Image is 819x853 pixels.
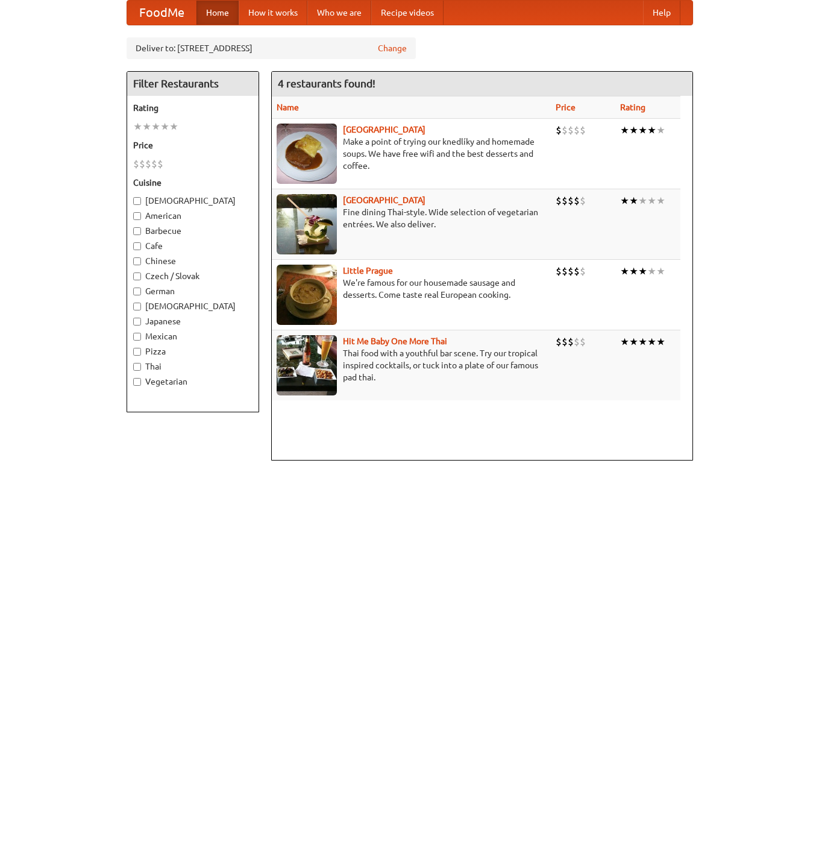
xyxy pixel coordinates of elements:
[277,194,337,254] img: satay.jpg
[133,139,253,151] h5: Price
[556,102,576,112] a: Price
[133,345,253,357] label: Pizza
[133,195,253,207] label: [DEMOGRAPHIC_DATA]
[656,124,665,137] li: ★
[343,125,425,134] a: [GEOGRAPHIC_DATA]
[157,157,163,171] li: $
[343,336,447,346] a: Hit Me Baby One More Thai
[568,335,574,348] li: $
[133,300,253,312] label: [DEMOGRAPHIC_DATA]
[151,120,160,133] li: ★
[647,124,656,137] li: ★
[629,265,638,278] li: ★
[133,255,253,267] label: Chinese
[647,335,656,348] li: ★
[133,210,253,222] label: American
[142,120,151,133] li: ★
[127,72,259,96] h4: Filter Restaurants
[127,37,416,59] div: Deliver to: [STREET_ADDRESS]
[574,124,580,137] li: $
[133,330,253,342] label: Mexican
[562,194,568,207] li: $
[133,102,253,114] h5: Rating
[277,347,547,383] p: Thai food with a youthful bar scene. Try our tropical inspired cocktails, or tuck into a plate of...
[277,335,337,395] img: babythai.jpg
[568,265,574,278] li: $
[277,265,337,325] img: littleprague.jpg
[620,194,629,207] li: ★
[133,157,139,171] li: $
[133,272,141,280] input: Czech / Slovak
[620,335,629,348] li: ★
[574,335,580,348] li: $
[133,288,141,295] input: German
[629,194,638,207] li: ★
[371,1,444,25] a: Recipe videos
[620,124,629,137] li: ★
[277,206,547,230] p: Fine dining Thai-style. Wide selection of vegetarian entrées. We also deliver.
[574,194,580,207] li: $
[562,124,568,137] li: $
[580,265,586,278] li: $
[647,265,656,278] li: ★
[133,285,253,297] label: German
[145,157,151,171] li: $
[133,376,253,388] label: Vegetarian
[133,177,253,189] h5: Cuisine
[638,265,647,278] li: ★
[378,42,407,54] a: Change
[133,303,141,310] input: [DEMOGRAPHIC_DATA]
[656,335,665,348] li: ★
[133,318,141,326] input: Japanese
[133,120,142,133] li: ★
[620,265,629,278] li: ★
[568,124,574,137] li: $
[133,378,141,386] input: Vegetarian
[562,335,568,348] li: $
[638,194,647,207] li: ★
[133,257,141,265] input: Chinese
[629,335,638,348] li: ★
[133,333,141,341] input: Mexican
[556,265,562,278] li: $
[647,194,656,207] li: ★
[277,124,337,184] img: czechpoint.jpg
[133,225,253,237] label: Barbecue
[629,124,638,137] li: ★
[133,348,141,356] input: Pizza
[638,124,647,137] li: ★
[139,157,145,171] li: $
[239,1,307,25] a: How it works
[656,194,665,207] li: ★
[277,277,547,301] p: We're famous for our housemade sausage and desserts. Come taste real European cooking.
[133,227,141,235] input: Barbecue
[133,240,253,252] label: Cafe
[160,120,169,133] li: ★
[307,1,371,25] a: Who we are
[127,1,196,25] a: FoodMe
[277,136,547,172] p: Make a point of trying our knedlíky and homemade soups. We have free wifi and the best desserts a...
[196,1,239,25] a: Home
[620,102,645,112] a: Rating
[133,242,141,250] input: Cafe
[580,194,586,207] li: $
[556,194,562,207] li: $
[277,102,299,112] a: Name
[133,363,141,371] input: Thai
[580,335,586,348] li: $
[343,195,425,205] a: [GEOGRAPHIC_DATA]
[133,197,141,205] input: [DEMOGRAPHIC_DATA]
[343,266,393,275] a: Little Prague
[643,1,680,25] a: Help
[656,265,665,278] li: ★
[133,270,253,282] label: Czech / Slovak
[556,124,562,137] li: $
[133,360,253,373] label: Thai
[638,335,647,348] li: ★
[556,335,562,348] li: $
[151,157,157,171] li: $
